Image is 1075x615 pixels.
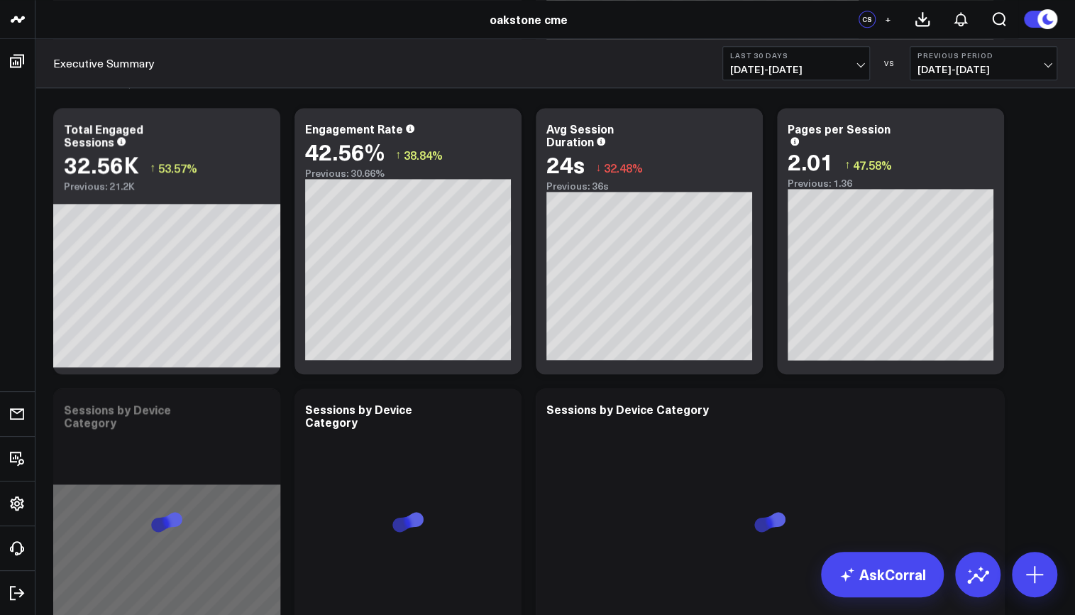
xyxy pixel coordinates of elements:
[885,14,891,24] span: +
[64,151,139,177] div: 32.56K
[595,158,601,177] span: ↓
[64,401,171,430] div: Sessions by Device Category
[879,11,896,28] button: +
[305,401,412,430] div: Sessions by Device Category
[917,64,1049,75] span: [DATE] - [DATE]
[604,160,643,175] span: 32.48%
[722,46,870,80] button: Last 30 Days[DATE]-[DATE]
[821,552,944,597] a: AskCorral
[305,138,385,164] div: 42.56%
[546,401,709,417] div: Sessions by Device Category
[150,158,155,177] span: ↑
[53,55,155,71] a: Executive Summary
[546,180,752,192] div: Previous: 36s
[546,121,614,149] div: Avg Session Duration
[64,180,270,192] div: Previous: 21.2K
[853,157,892,173] span: 47.58%
[877,59,903,67] div: VS
[64,121,143,149] div: Total Engaged Sessions
[917,51,1049,60] b: Previous Period
[788,178,993,189] div: Previous: 1.36
[844,156,850,174] span: ↑
[730,51,862,60] b: Last 30 Days
[404,147,443,163] span: 38.84%
[730,64,862,75] span: [DATE] - [DATE]
[859,11,876,28] div: CS
[305,168,511,179] div: Previous: 30.66%
[305,121,403,136] div: Engagement Rate
[158,160,197,175] span: 53.57%
[395,146,401,164] span: ↑
[910,46,1057,80] button: Previous Period[DATE]-[DATE]
[788,121,891,136] div: Pages per Session
[788,148,834,174] div: 2.01
[546,151,585,177] div: 24s
[490,11,568,27] a: oakstone cme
